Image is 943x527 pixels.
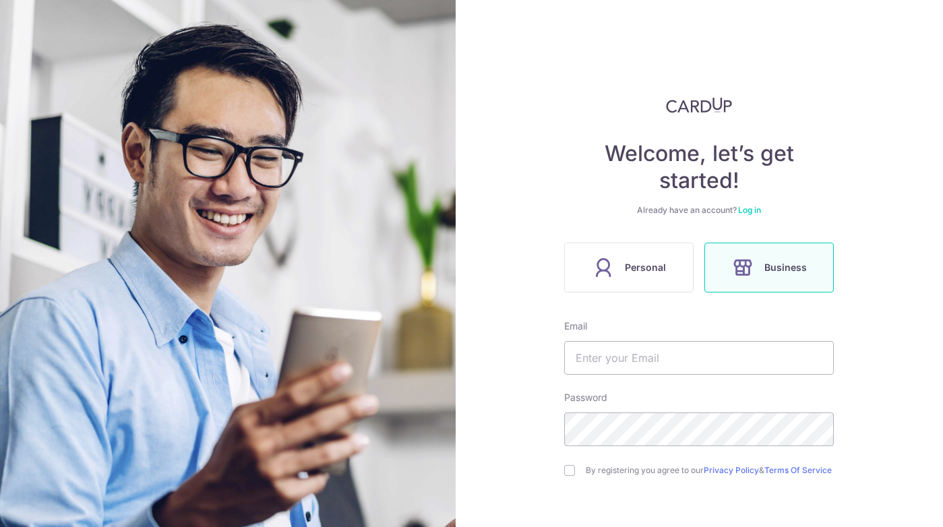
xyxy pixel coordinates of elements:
[666,97,732,113] img: CardUp Logo
[764,259,807,276] span: Business
[559,243,699,292] a: Personal
[699,243,839,292] a: Business
[625,259,666,276] span: Personal
[564,140,834,194] h4: Welcome, let’s get started!
[564,341,834,375] input: Enter your Email
[586,465,834,476] label: By registering you agree to our &
[564,319,587,333] label: Email
[738,205,761,215] a: Log in
[564,205,834,216] div: Already have an account?
[764,465,832,475] a: Terms Of Service
[704,465,759,475] a: Privacy Policy
[564,391,607,404] label: Password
